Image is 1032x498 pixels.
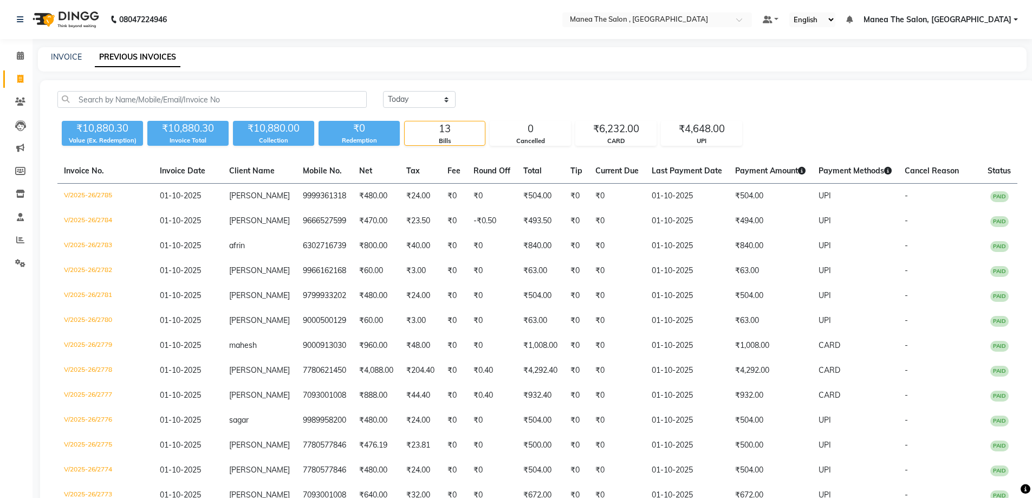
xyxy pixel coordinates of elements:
[990,316,1009,327] span: PAID
[400,358,441,383] td: ₹204.40
[819,166,892,176] span: Payment Methods
[147,121,229,136] div: ₹10,880.30
[905,390,908,400] span: -
[467,234,517,258] td: ₹0
[819,440,831,450] span: UPI
[905,216,908,225] span: -
[729,308,812,333] td: ₹63.00
[441,184,467,209] td: ₹0
[400,383,441,408] td: ₹44.40
[441,209,467,234] td: ₹0
[564,433,589,458] td: ₹0
[296,458,353,483] td: 7780577846
[441,333,467,358] td: ₹0
[729,333,812,358] td: ₹1,008.00
[57,308,153,333] td: V/2025-26/2780
[160,216,201,225] span: 01-10-2025
[353,184,400,209] td: ₹480.00
[729,283,812,308] td: ₹504.00
[819,315,831,325] span: UPI
[589,383,645,408] td: ₹0
[353,458,400,483] td: ₹480.00
[160,191,201,201] span: 01-10-2025
[467,283,517,308] td: ₹0
[229,290,290,300] span: [PERSON_NAME]
[990,216,1009,227] span: PAID
[645,408,729,433] td: 01-10-2025
[57,283,153,308] td: V/2025-26/2781
[517,358,564,383] td: ₹4,292.40
[645,209,729,234] td: 01-10-2025
[905,290,908,300] span: -
[517,258,564,283] td: ₹63.00
[819,216,831,225] span: UPI
[400,433,441,458] td: ₹23.81
[729,184,812,209] td: ₹504.00
[296,383,353,408] td: 7093001008
[229,266,290,275] span: [PERSON_NAME]
[564,333,589,358] td: ₹0
[570,166,582,176] span: Tip
[64,166,104,176] span: Invoice No.
[517,333,564,358] td: ₹1,008.00
[589,258,645,283] td: ₹0
[353,308,400,333] td: ₹60.00
[353,234,400,258] td: ₹800.00
[400,234,441,258] td: ₹40.00
[28,4,102,35] img: logo
[645,184,729,209] td: 01-10-2025
[160,465,201,475] span: 01-10-2025
[353,433,400,458] td: ₹476.19
[229,216,290,225] span: [PERSON_NAME]
[988,166,1011,176] span: Status
[729,383,812,408] td: ₹932.00
[233,136,314,145] div: Collection
[400,458,441,483] td: ₹24.00
[406,166,420,176] span: Tax
[441,408,467,433] td: ₹0
[400,209,441,234] td: ₹23.50
[441,383,467,408] td: ₹0
[467,308,517,333] td: ₹0
[576,137,656,146] div: CARD
[990,291,1009,302] span: PAID
[990,416,1009,426] span: PAID
[160,315,201,325] span: 01-10-2025
[296,433,353,458] td: 7780577846
[57,433,153,458] td: V/2025-26/2775
[645,333,729,358] td: 01-10-2025
[467,333,517,358] td: ₹0
[467,358,517,383] td: ₹0.40
[400,258,441,283] td: ₹3.00
[296,333,353,358] td: 9000913030
[645,458,729,483] td: 01-10-2025
[517,234,564,258] td: ₹840.00
[57,383,153,408] td: V/2025-26/2777
[441,358,467,383] td: ₹0
[447,166,460,176] span: Fee
[517,283,564,308] td: ₹504.00
[353,358,400,383] td: ₹4,088.00
[467,184,517,209] td: ₹0
[353,383,400,408] td: ₹888.00
[353,209,400,234] td: ₹470.00
[729,358,812,383] td: ₹4,292.00
[589,358,645,383] td: ₹0
[160,390,201,400] span: 01-10-2025
[229,465,290,475] span: [PERSON_NAME]
[400,283,441,308] td: ₹24.00
[160,365,201,375] span: 01-10-2025
[229,415,249,425] span: sagar
[400,408,441,433] td: ₹24.00
[905,340,908,350] span: -
[564,184,589,209] td: ₹0
[490,137,570,146] div: Cancelled
[353,333,400,358] td: ₹960.00
[229,191,290,201] span: [PERSON_NAME]
[517,383,564,408] td: ₹932.40
[441,234,467,258] td: ₹0
[296,408,353,433] td: 9989958200
[819,390,840,400] span: CARD
[645,383,729,408] td: 01-10-2025
[400,184,441,209] td: ₹24.00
